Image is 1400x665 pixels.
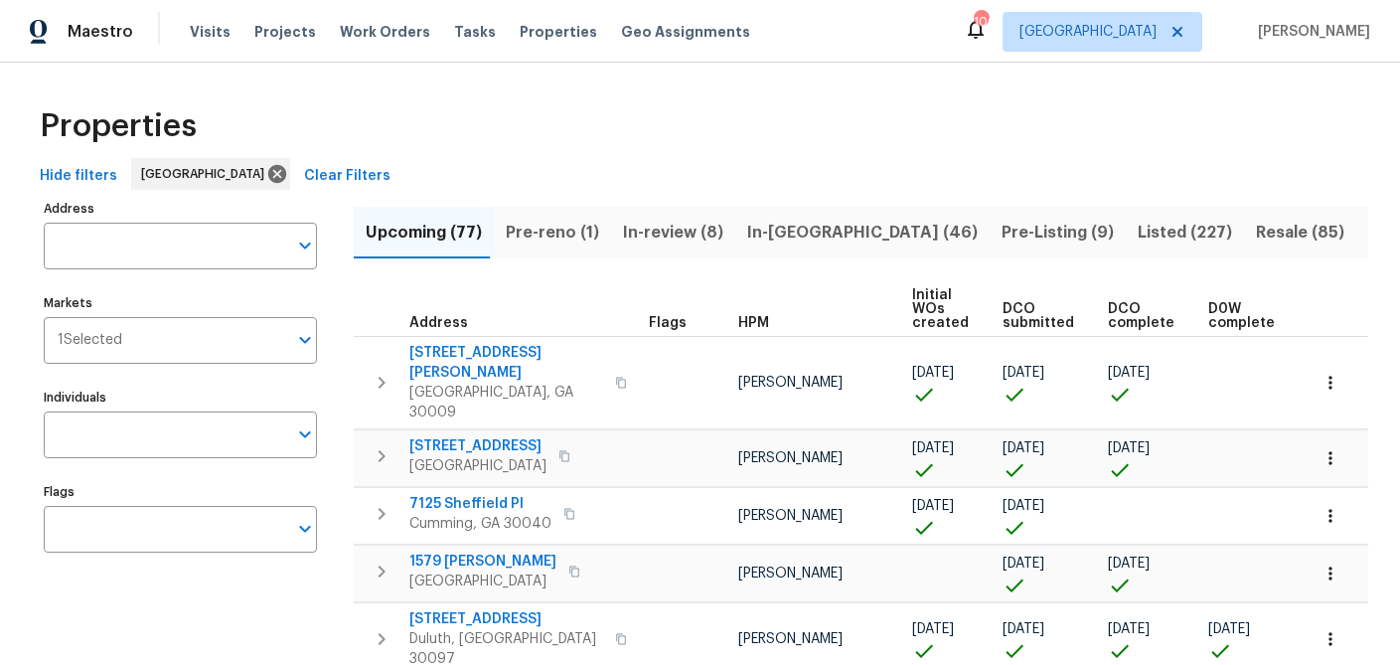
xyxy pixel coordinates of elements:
label: Address [44,203,317,215]
span: Flags [649,316,687,330]
span: Geo Assignments [621,22,750,42]
span: [DATE] [1003,557,1044,571]
span: Tasks [454,25,496,39]
span: HPM [738,316,769,330]
button: Open [291,515,319,543]
span: Projects [254,22,316,42]
span: 1 Selected [58,332,122,349]
span: [GEOGRAPHIC_DATA] [1019,22,1157,42]
span: [PERSON_NAME] [738,376,843,390]
span: [DATE] [1108,441,1150,455]
span: Address [409,316,468,330]
span: [GEOGRAPHIC_DATA] [409,572,556,591]
span: [DATE] [1003,366,1044,380]
span: [DATE] [912,441,954,455]
span: Pre-reno (1) [506,219,599,247]
span: [PERSON_NAME] [738,567,843,581]
span: [DATE] [912,499,954,513]
span: 1579 [PERSON_NAME] [409,552,556,572]
span: [DATE] [1003,622,1044,636]
label: Markets [44,297,317,309]
span: [GEOGRAPHIC_DATA] [141,164,272,184]
span: Properties [40,116,197,136]
span: Hide filters [40,164,117,189]
span: [DATE] [912,366,954,380]
span: [DATE] [1208,622,1250,636]
span: [PERSON_NAME] [738,451,843,465]
button: Open [291,232,319,259]
span: 7125 Sheffield Pl [409,494,551,514]
button: Open [291,420,319,448]
span: Listed (227) [1138,219,1232,247]
span: Cumming, GA 30040 [409,514,551,534]
span: Maestro [68,22,133,42]
span: In-[GEOGRAPHIC_DATA] (46) [747,219,978,247]
span: [DATE] [912,622,954,636]
span: DCO complete [1108,302,1174,330]
label: Individuals [44,392,317,404]
span: Visits [190,22,231,42]
span: [STREET_ADDRESS][PERSON_NAME] [409,343,603,383]
span: [STREET_ADDRESS] [409,609,603,629]
span: [DATE] [1108,557,1150,571]
div: 100 [974,12,988,32]
span: [PERSON_NAME] [738,632,843,646]
span: [GEOGRAPHIC_DATA] [409,456,546,476]
span: [GEOGRAPHIC_DATA], GA 30009 [409,383,603,422]
span: [STREET_ADDRESS] [409,436,546,456]
span: Work Orders [340,22,430,42]
span: D0W complete [1208,302,1275,330]
div: [GEOGRAPHIC_DATA] [131,158,290,190]
span: Pre-Listing (9) [1002,219,1114,247]
button: Open [291,326,319,354]
label: Flags [44,486,317,498]
button: Hide filters [32,158,125,195]
span: [DATE] [1003,441,1044,455]
span: [DATE] [1108,366,1150,380]
span: [PERSON_NAME] [738,509,843,523]
span: Resale (85) [1256,219,1344,247]
button: Clear Filters [296,158,398,195]
span: In-review (8) [623,219,723,247]
span: Properties [520,22,597,42]
span: DCO submitted [1003,302,1074,330]
span: [DATE] [1003,499,1044,513]
span: Clear Filters [304,164,390,189]
span: [PERSON_NAME] [1250,22,1370,42]
span: Upcoming (77) [366,219,482,247]
span: Initial WOs created [912,288,969,330]
span: [DATE] [1108,622,1150,636]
